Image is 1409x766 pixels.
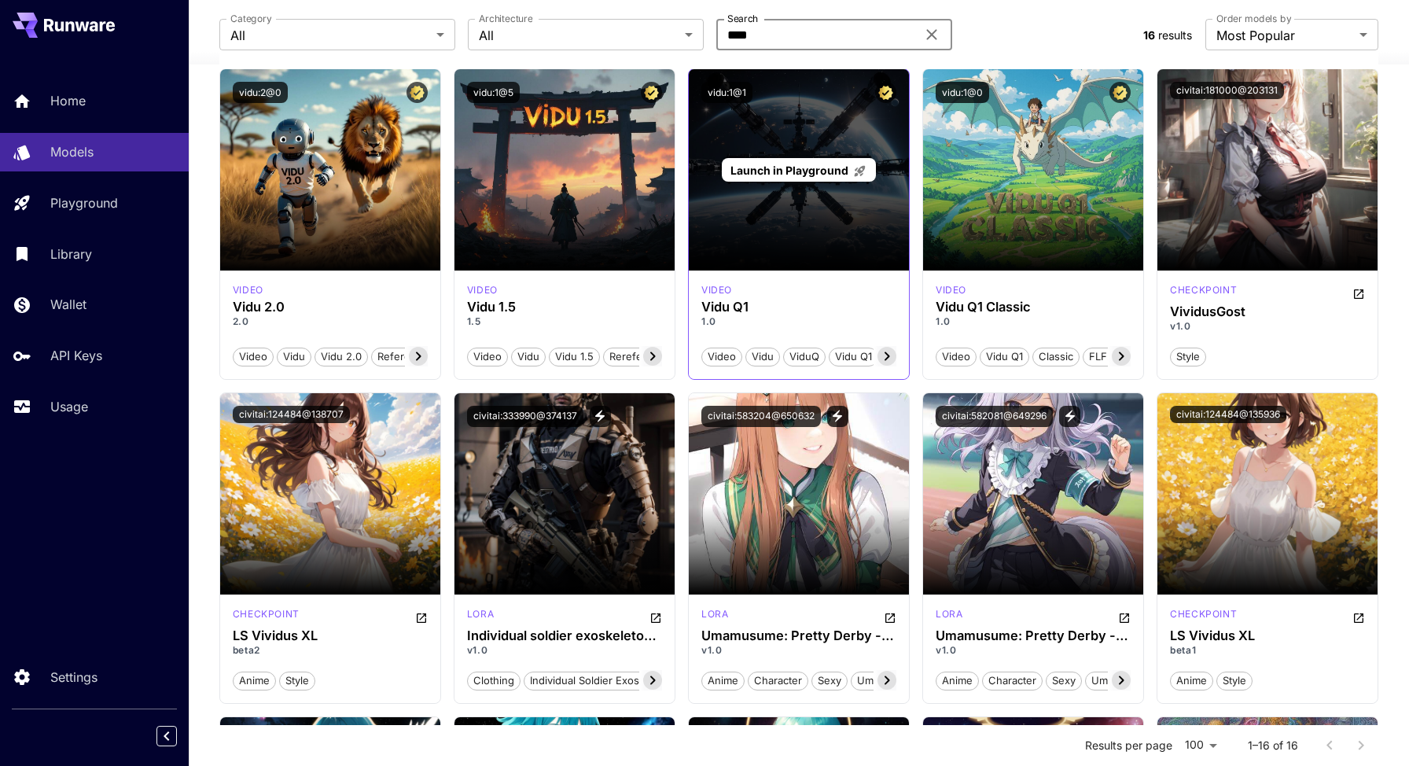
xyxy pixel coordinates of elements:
[702,673,744,689] span: anime
[467,82,520,103] button: vidu:1@5
[1170,319,1365,333] p: v1.0
[983,673,1042,689] span: character
[701,300,896,315] h3: Vidu Q1
[701,643,896,657] p: v1.0
[315,349,367,365] span: Vidu 2.0
[50,346,102,365] p: API Keys
[830,349,877,365] span: Vidu Q1
[936,283,966,297] p: video
[604,349,666,365] span: Rerefence
[1216,670,1253,691] button: style
[467,315,662,329] p: 1.5
[233,607,300,621] p: checkpoint
[467,283,498,297] p: video
[1170,283,1237,302] div: SD 1.5
[50,193,118,212] p: Playground
[467,346,508,366] button: Video
[233,346,274,366] button: Video
[701,406,821,427] button: civitai:583204@650632
[50,668,97,687] p: Settings
[1170,607,1237,626] div: SDXL 1.0
[827,406,848,427] button: View trigger words
[812,673,847,689] span: sexy
[1083,346,1127,366] button: FLF2V
[280,673,315,689] span: style
[233,300,428,315] div: Vidu 2.0
[467,300,662,315] h3: Vidu 1.5
[851,670,927,691] button: umamusume
[1170,406,1286,423] button: civitai:124484@135936
[936,300,1131,315] div: Vidu Q1 Classic
[936,346,977,366] button: Video
[936,349,976,365] span: Video
[784,349,825,365] span: ViduQ
[875,82,896,103] button: Certified Model – Vetted for best performance and includes a commercial license.
[371,346,435,366] button: Reference
[980,349,1028,365] span: Vidu Q1
[233,315,428,329] p: 2.0
[467,628,662,643] h3: Individual soldier exoskeleton armor suit
[277,346,311,366] button: Vidu
[1032,346,1080,366] button: Classic
[936,315,1131,329] p: 1.0
[50,397,88,416] p: Usage
[701,82,752,103] button: vidu:1@1
[230,26,430,45] span: All
[852,673,926,689] span: umamusume
[982,670,1043,691] button: character
[278,349,311,365] span: Vidu
[415,607,428,626] button: Open in CivitAI
[641,82,662,103] button: Certified Model – Vetted for best performance and includes a commercial license.
[233,670,276,691] button: anime
[467,607,494,626] div: SD 1.5
[936,643,1131,657] p: v1.0
[701,670,745,691] button: anime
[233,643,428,657] p: beta2
[936,283,966,297] div: vidu_q1_classic
[1248,738,1298,753] p: 1–16 of 16
[702,349,741,365] span: Video
[468,673,520,689] span: clothing
[936,673,978,689] span: anime
[749,673,808,689] span: character
[50,245,92,263] p: Library
[479,12,532,25] label: Architecture
[512,349,545,365] span: Vidu
[1170,346,1206,366] button: style
[1170,304,1365,319] h3: VividusGost
[748,670,808,691] button: character
[701,283,732,297] p: video
[279,670,315,691] button: style
[407,82,428,103] button: Certified Model – Vetted for best performance and includes a commercial license.
[701,607,728,626] div: Pony
[233,82,288,103] button: vidu:2@0
[936,628,1131,643] h3: Umamusume: Pretty Derby - [PERSON_NAME] (2 Individually Tagged & Trained Outfits)
[1046,670,1082,691] button: sexy
[1352,283,1365,302] button: Open in CivitAI
[1171,673,1212,689] span: anime
[468,349,507,365] span: Video
[1059,406,1080,427] button: View trigger words
[730,164,848,177] span: Launch in Playground
[1085,738,1172,753] p: Results per page
[511,346,546,366] button: Vidu
[936,82,989,103] button: vidu:1@0
[233,283,263,297] p: video
[701,628,896,643] h3: Umamusume: Pretty Derby - Silence Suzuka (2 Individually Tagged & Trained Outfits)
[234,673,275,689] span: anime
[1170,628,1365,643] h3: LS Vividus XL
[980,346,1029,366] button: Vidu Q1
[1085,670,1161,691] button: umamusume
[1170,283,1237,297] p: checkpoint
[811,670,848,691] button: sexy
[50,142,94,161] p: Models
[233,406,350,423] button: civitai:124484@138707
[1170,607,1237,621] p: checkpoint
[467,406,583,427] button: civitai:333990@374137
[50,91,86,110] p: Home
[50,295,86,314] p: Wallet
